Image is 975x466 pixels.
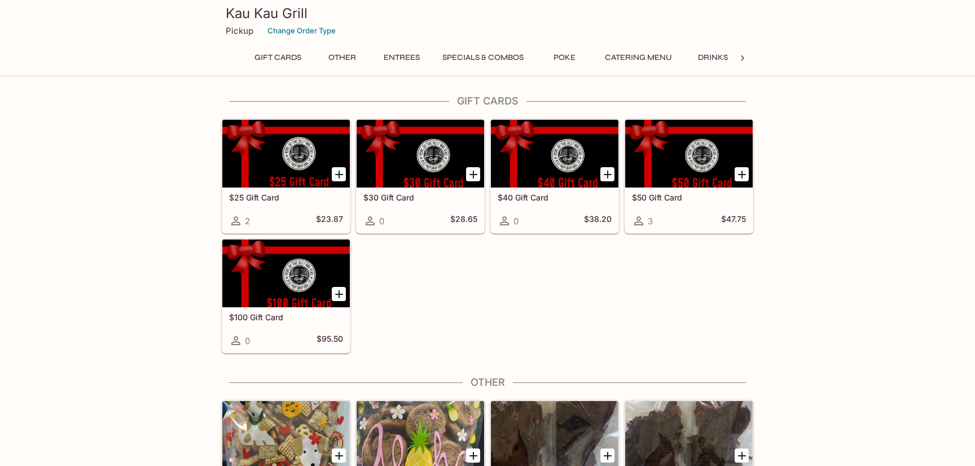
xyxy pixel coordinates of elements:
span: 0 [379,216,384,227]
div: $25 Gift Card [222,120,350,188]
button: Add $50 Gift Card [735,167,749,181]
h4: Gift Cards [221,95,754,107]
span: 0 [245,336,250,346]
button: Specials & Combos [436,50,530,66]
h5: $25 Gift Card [229,193,343,202]
p: Pickup [226,25,253,36]
button: Poke [539,50,590,66]
h5: $30 Gift Card [363,193,477,202]
button: Change Order Type [262,22,341,40]
button: Add Chex Mix [332,448,346,463]
h3: Kau Kau Grill [226,5,749,22]
a: $40 Gift Card0$38.20 [490,119,619,233]
h5: $40 Gift Card [498,193,612,202]
div: $50 Gift Card [625,120,753,188]
button: Add $40 Gift Card [600,167,614,181]
button: Catering Menu [599,50,678,66]
h5: $38.20 [584,214,612,228]
button: Gift Cards [248,50,308,66]
button: Add Crispy Pepper Beef Jerky [735,448,749,463]
a: $25 Gift Card2$23.87 [222,119,350,233]
button: Entrees [376,50,427,66]
div: $30 Gift Card [357,120,484,188]
button: Add Crispy Teriyaki Beef Jerky [600,448,614,463]
button: Add Chocolate Chip Cookies [466,448,480,463]
span: 3 [648,216,653,227]
h5: $47.75 [721,214,746,228]
div: $40 Gift Card [491,120,618,188]
button: Add $25 Gift Card [332,167,346,181]
h4: Other [221,376,754,389]
div: $100 Gift Card [222,239,350,307]
button: Add $100 Gift Card [332,287,346,301]
button: Add $30 Gift Card [466,167,480,181]
button: Other [317,50,367,66]
h5: $50 Gift Card [632,193,746,202]
a: $100 Gift Card0$95.50 [222,239,350,353]
a: $50 Gift Card3$47.75 [625,119,753,233]
a: $30 Gift Card0$28.65 [356,119,485,233]
h5: $23.87 [316,214,343,228]
h5: $95.50 [317,334,343,347]
span: 0 [513,216,519,227]
button: Drinks [687,50,738,66]
span: 2 [245,216,250,227]
h5: $28.65 [450,214,477,228]
h5: $100 Gift Card [229,312,343,322]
